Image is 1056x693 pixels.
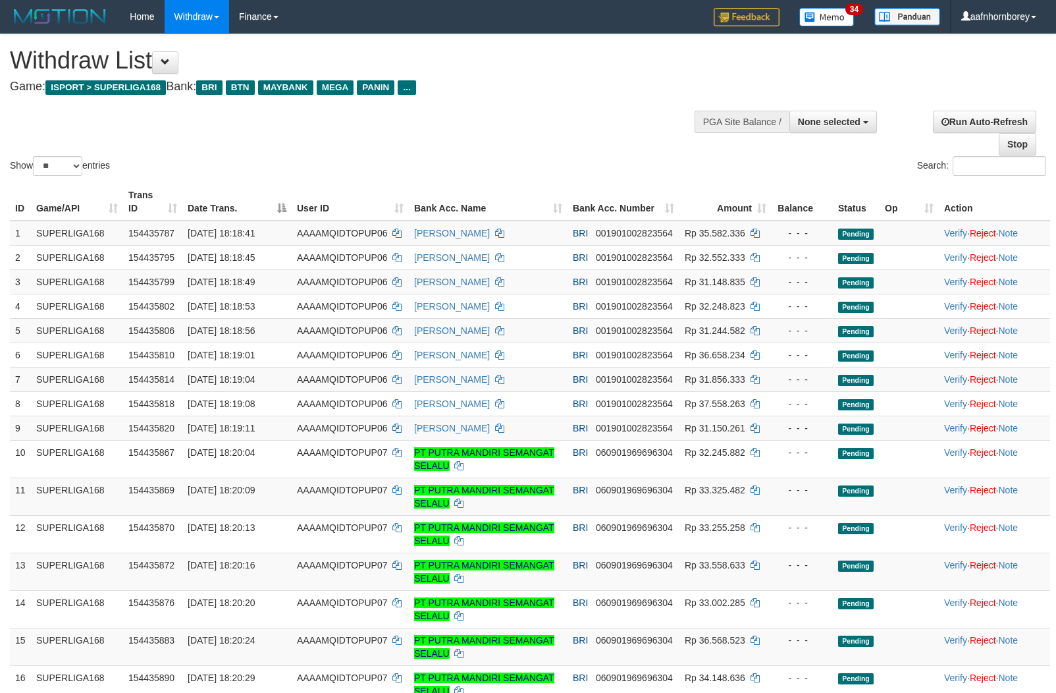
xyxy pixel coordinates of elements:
[939,221,1050,246] td: · ·
[10,590,31,628] td: 14
[10,47,691,74] h1: Withdraw List
[777,227,828,240] div: - - -
[573,301,588,312] span: BRI
[297,399,387,409] span: AAAAMQIDTOPUP06
[998,447,1018,458] a: Note
[596,447,673,458] span: Copy 060901969696304 to clipboard
[679,183,772,221] th: Amount: activate to sort column ascending
[838,485,874,497] span: Pending
[789,111,877,133] button: None selected
[414,597,554,621] a: PT PUTRA MANDIRI SEMANGAT SELALU
[838,673,874,684] span: Pending
[880,183,939,221] th: Op: activate to sort column ascending
[10,269,31,294] td: 3
[944,325,967,336] a: Verify
[777,446,828,459] div: - - -
[999,133,1036,155] a: Stop
[128,301,174,312] span: 154435802
[944,423,967,433] a: Verify
[128,277,174,287] span: 154435799
[944,522,967,533] a: Verify
[188,325,255,336] span: [DATE] 18:18:56
[297,374,387,385] span: AAAAMQIDTOPUP06
[297,252,387,263] span: AAAAMQIDTOPUP06
[414,485,554,509] a: PT PUTRA MANDIRI SEMANGAT SELALU
[414,301,490,312] a: [PERSON_NAME]
[838,598,874,609] span: Pending
[944,301,967,312] a: Verify
[998,597,1018,608] a: Note
[944,399,967,409] a: Verify
[188,635,255,646] span: [DATE] 18:20:24
[10,478,31,515] td: 11
[596,325,673,336] span: Copy 001901002823564 to clipboard
[777,373,828,386] div: - - -
[573,560,588,570] span: BRI
[970,228,996,238] a: Reject
[772,183,833,221] th: Balance
[998,301,1018,312] a: Note
[258,80,313,95] span: MAYBANK
[939,367,1050,391] td: · ·
[596,522,673,533] span: Copy 060901969696304 to clipboard
[10,183,31,221] th: ID
[297,485,387,495] span: AAAAMQIDTOPUP07
[297,635,387,646] span: AAAAMQIDTOPUP07
[297,423,387,433] span: AAAAMQIDTOPUP06
[939,245,1050,269] td: · ·
[297,447,387,458] span: AAAAMQIDTOPUP07
[188,350,255,360] span: [DATE] 18:19:01
[777,422,828,435] div: - - -
[998,277,1018,287] a: Note
[970,560,996,570] a: Reject
[196,80,222,95] span: BRI
[414,635,554,659] a: PT PUTRA MANDIRI SEMANGAT SELALU
[685,350,745,360] span: Rp 36.658.234
[777,397,828,410] div: - - -
[838,636,874,647] span: Pending
[944,635,967,646] a: Verify
[128,485,174,495] span: 154435869
[953,156,1046,176] input: Search:
[128,673,174,683] span: 154435890
[777,348,828,362] div: - - -
[596,350,673,360] span: Copy 001901002823564 to clipboard
[10,245,31,269] td: 2
[128,325,174,336] span: 154435806
[573,522,588,533] span: BRI
[798,117,860,127] span: None selected
[128,228,174,238] span: 154435787
[970,485,996,495] a: Reject
[31,515,123,553] td: SUPERLIGA168
[573,447,588,458] span: BRI
[414,350,490,360] a: [PERSON_NAME]
[33,156,82,176] select: Showentries
[933,111,1036,133] a: Run Auto-Refresh
[685,301,745,312] span: Rp 32.248.823
[414,228,490,238] a: [PERSON_NAME]
[128,350,174,360] span: 154435810
[939,318,1050,343] td: · ·
[845,3,863,15] span: 34
[939,590,1050,628] td: · ·
[799,8,855,26] img: Button%20Memo.svg
[838,229,874,240] span: Pending
[357,80,394,95] span: PANIN
[838,375,874,386] span: Pending
[998,485,1018,495] a: Note
[970,325,996,336] a: Reject
[573,399,588,409] span: BRI
[10,343,31,367] td: 6
[188,399,255,409] span: [DATE] 18:19:08
[998,522,1018,533] a: Note
[838,399,874,410] span: Pending
[317,80,354,95] span: MEGA
[970,522,996,533] a: Reject
[188,522,255,533] span: [DATE] 18:20:13
[944,447,967,458] a: Verify
[838,302,874,313] span: Pending
[297,301,387,312] span: AAAAMQIDTOPUP06
[10,391,31,416] td: 8
[970,374,996,385] a: Reject
[998,374,1018,385] a: Note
